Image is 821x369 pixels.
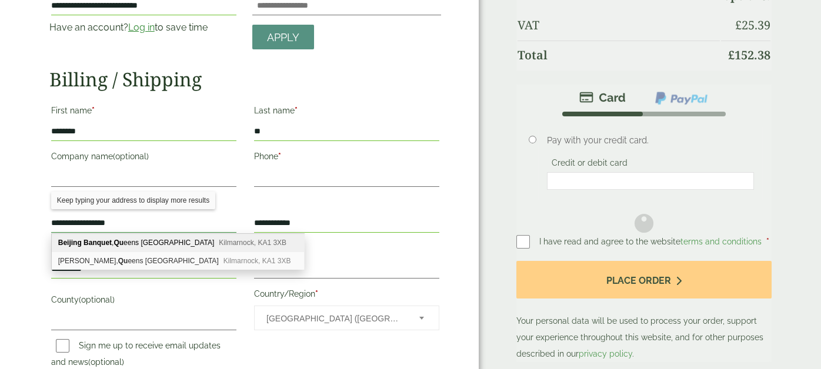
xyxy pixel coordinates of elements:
[267,31,299,44] span: Apply
[315,289,318,298] abbr: required
[114,239,124,247] b: Qu
[51,148,236,168] label: Company name
[92,106,95,115] abbr: required
[49,68,442,90] h2: Billing / Shipping
[223,257,291,265] span: Kilmarnock, KA1 3XB
[113,152,149,161] span: (optional)
[266,306,403,331] span: United Kingdom (UK)
[88,357,124,367] span: (optional)
[254,306,439,330] span: Country/Region
[252,25,314,50] a: Apply
[254,148,439,168] label: Phone
[118,257,128,265] b: Qu
[58,239,112,247] b: Beijing Banquet
[52,234,305,252] div: Beijing Banquet, Queens Drive Retail Park Queens Drive
[254,286,439,306] label: Country/Region
[52,252,305,270] div: Tom Cobleigh, Queens Drive Retail Park Queens Drive
[51,102,236,122] label: First name
[219,239,286,247] span: Kilmarnock, KA1 3XB
[254,102,439,122] label: Last name
[254,240,439,260] label: Postcode
[295,106,298,115] abbr: required
[278,152,281,161] abbr: required
[49,21,238,35] p: Have an account? to save time
[79,295,115,304] span: (optional)
[51,192,215,209] div: Keep typing your address to display more results
[51,291,236,311] label: County
[128,22,155,33] a: Log in
[56,339,69,353] input: Sign me up to receive email updates and news(optional)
